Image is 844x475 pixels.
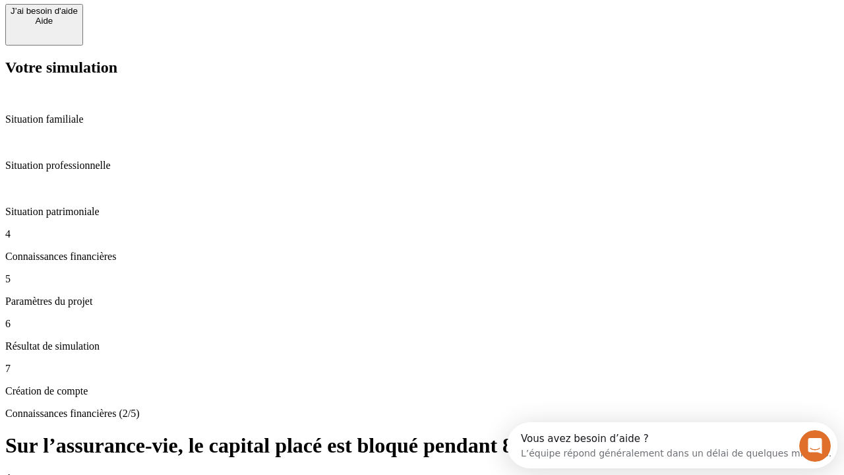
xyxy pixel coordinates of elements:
p: 4 [5,228,839,240]
button: J’ai besoin d'aideAide [5,4,83,46]
p: Situation familiale [5,113,839,125]
p: Résultat de simulation [5,340,839,352]
h1: Sur l’assurance-vie, le capital placé est bloqué pendant 8 ans ? [5,433,839,458]
p: Connaissances financières [5,251,839,263]
p: Situation professionnelle [5,160,839,172]
div: J’ai besoin d'aide [11,6,78,16]
div: Vous avez besoin d’aide ? [14,11,324,22]
p: 5 [5,273,839,285]
p: 7 [5,363,839,375]
p: Situation patrimoniale [5,206,839,218]
h2: Votre simulation [5,59,839,77]
iframe: Intercom live chat discovery launcher [507,422,837,468]
div: Ouvrir le Messenger Intercom [5,5,363,42]
p: Création de compte [5,385,839,397]
div: Aide [11,16,78,26]
p: Connaissances financières (2/5) [5,408,839,420]
p: Paramètres du projet [5,296,839,307]
iframe: Intercom live chat [799,430,831,462]
p: 6 [5,318,839,330]
div: L’équipe répond généralement dans un délai de quelques minutes. [14,22,324,36]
